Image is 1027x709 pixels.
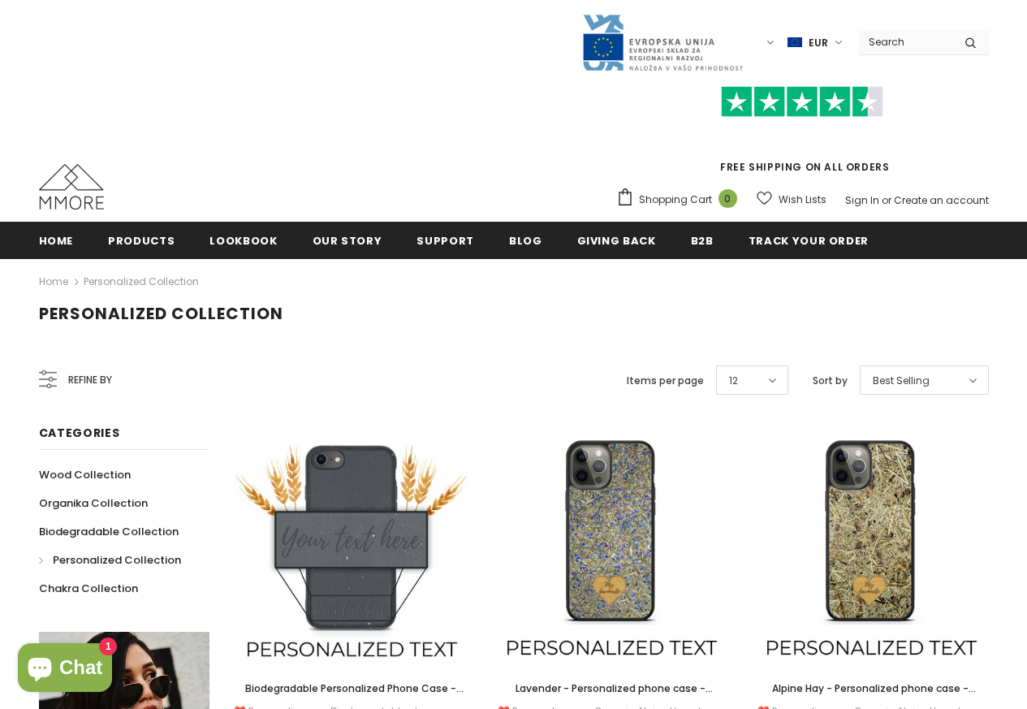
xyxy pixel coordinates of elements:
a: Lavender - Personalized phone case - Personalized gift [494,680,729,698]
span: Our Story [313,233,382,249]
span: Chakra Collection [39,581,138,596]
a: Track your order [749,222,869,258]
span: Personalized Collection [39,302,283,325]
img: MMORE Cases [39,164,104,210]
span: or [882,193,891,207]
a: Wood Collection [39,460,131,489]
a: Personalized Collection [39,546,181,574]
span: 12 [729,373,738,389]
span: Biodegradable Collection [39,524,179,539]
a: Home [39,272,68,292]
span: B2B [691,233,714,249]
span: Products [108,233,175,249]
a: Wish Lists [757,185,826,214]
a: Our Story [313,222,382,258]
a: Products [108,222,175,258]
a: Sign In [845,193,879,207]
a: Blog [509,222,542,258]
span: EUR [809,35,828,51]
span: Best Selling [873,373,930,389]
a: Organika Collection [39,489,148,517]
span: Categories [39,425,120,441]
span: Giving back [577,233,656,249]
input: Search Site [859,30,952,54]
label: Sort by [813,373,848,389]
span: 0 [718,189,737,208]
a: Lookbook [209,222,277,258]
span: Personalized Collection [53,552,181,568]
a: B2B [691,222,714,258]
a: support [416,222,474,258]
a: Shopping Cart 0 [616,188,745,212]
a: Create an account [894,193,989,207]
span: FREE SHIPPING ON ALL ORDERS [616,93,989,174]
a: Javni Razpis [581,35,744,49]
span: Wood Collection [39,467,131,482]
span: support [416,233,474,249]
span: Blog [509,233,542,249]
img: Trust Pilot Stars [721,86,883,118]
a: Chakra Collection [39,574,138,603]
a: Biodegradable Collection [39,517,179,546]
a: Alpine Hay - Personalized phone case - Personalized gift [753,680,989,698]
a: Personalized Collection [84,275,199,288]
iframe: Customer reviews powered by Trustpilot [616,117,989,159]
span: Lookbook [209,233,277,249]
span: Organika Collection [39,495,148,511]
span: Home [39,233,74,249]
span: Wish Lists [779,192,826,208]
inbox-online-store-chat: Shopify online store chat [13,643,117,696]
a: Biodegradable Personalized Phone Case - Black [234,680,469,698]
span: Track your order [749,233,869,249]
a: Giving back [577,222,656,258]
label: Items per page [627,373,704,389]
span: Shopping Cart [639,192,712,208]
span: Refine by [68,371,112,389]
img: Javni Razpis [581,13,744,72]
a: Home [39,222,74,258]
